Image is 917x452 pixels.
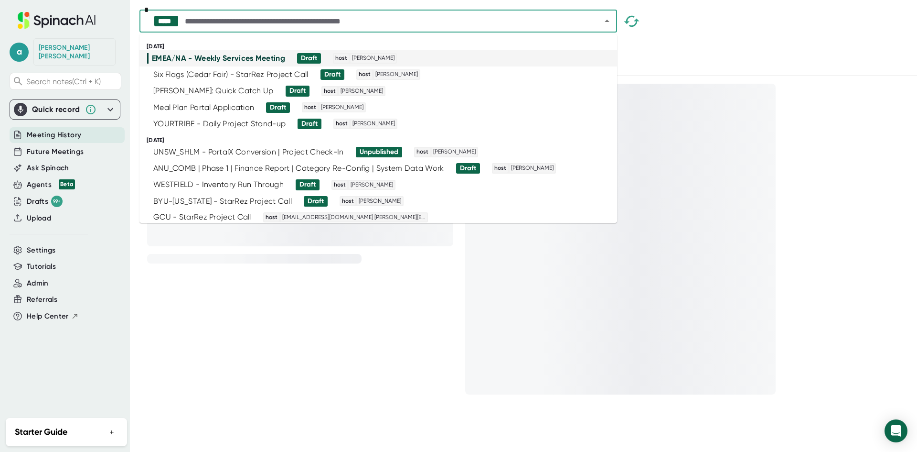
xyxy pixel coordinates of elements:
div: Beta [59,179,75,189]
div: Draft [289,87,306,95]
button: Upload [27,213,51,224]
div: Unpublished [360,148,398,156]
span: a [10,43,29,62]
span: [PERSON_NAME] [351,54,396,63]
div: Six Flags (Cedar Fair) - StarRez Project Call [153,70,309,79]
button: Tutorials [27,261,56,272]
span: host [415,148,430,156]
button: Help Center [27,311,79,322]
div: Draft [460,164,476,173]
div: Meal Plan Portal Application [153,103,254,112]
div: Draft [301,120,318,128]
span: host [322,87,337,96]
span: [PERSON_NAME] [349,181,395,189]
div: WESTFIELD - Inventory Run Through [153,180,284,189]
span: [PERSON_NAME] [339,87,384,96]
span: [PERSON_NAME] [510,164,555,173]
div: GCU - StarRez Project Call [153,212,251,222]
span: host [332,181,347,189]
div: BYU-[US_STATE] - StarRez Project Call [153,197,292,206]
div: EMEA/NA - Weekly Services Meeting [152,54,285,63]
div: Draft [270,103,286,112]
button: Referrals [27,294,57,305]
span: [EMAIL_ADDRESS][DOMAIN_NAME] [PERSON_NAME][EMAIL_ADDRESS][DOMAIN_NAME] [281,213,427,222]
button: Drafts 99+ [27,196,63,207]
div: YOURTRIBE - Daily Project Stand-up [153,119,286,129]
div: Draft [324,70,341,79]
div: Quick record [14,100,116,119]
span: host [357,70,372,79]
div: [DATE] [147,137,617,144]
span: host [493,164,508,173]
span: [PERSON_NAME] [320,103,365,112]
div: Draft [299,180,316,189]
div: 99+ [51,196,63,207]
span: Help Center [27,311,69,322]
span: host [334,54,349,63]
button: Close [600,14,614,28]
div: Agents [27,179,75,190]
button: + [106,425,118,439]
span: [PERSON_NAME] [351,120,396,128]
div: Draft [308,197,324,206]
div: Aaron Schultz [39,44,110,60]
div: Drafts [27,196,63,207]
div: ANU_COMB | Phase 1 | Finance Report | Category Re-Config | System Data Work [153,164,444,173]
div: [DATE] [147,43,617,50]
div: Draft [301,54,317,63]
h2: Starter Guide [15,426,67,439]
span: host [341,197,355,206]
button: Settings [27,245,56,256]
div: Open Intercom Messenger [885,419,907,442]
button: Future Meetings [27,146,84,157]
span: [PERSON_NAME] [374,70,419,79]
span: Search notes (Ctrl + K) [26,77,101,86]
div: UNSW_SHLM - PortalX Conversion | Project Check-In [153,147,344,157]
button: Meeting History [27,130,81,141]
span: host [264,213,279,222]
button: Ask Spinach [27,163,69,174]
button: Agents Beta [27,179,75,190]
div: [PERSON_NAME]: Quick Catch Up [153,86,274,96]
span: [PERSON_NAME] [432,148,477,156]
button: Admin [27,278,49,289]
div: Quick record [32,105,80,114]
span: [PERSON_NAME] [357,197,403,206]
span: host [334,120,349,128]
span: host [303,103,318,112]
